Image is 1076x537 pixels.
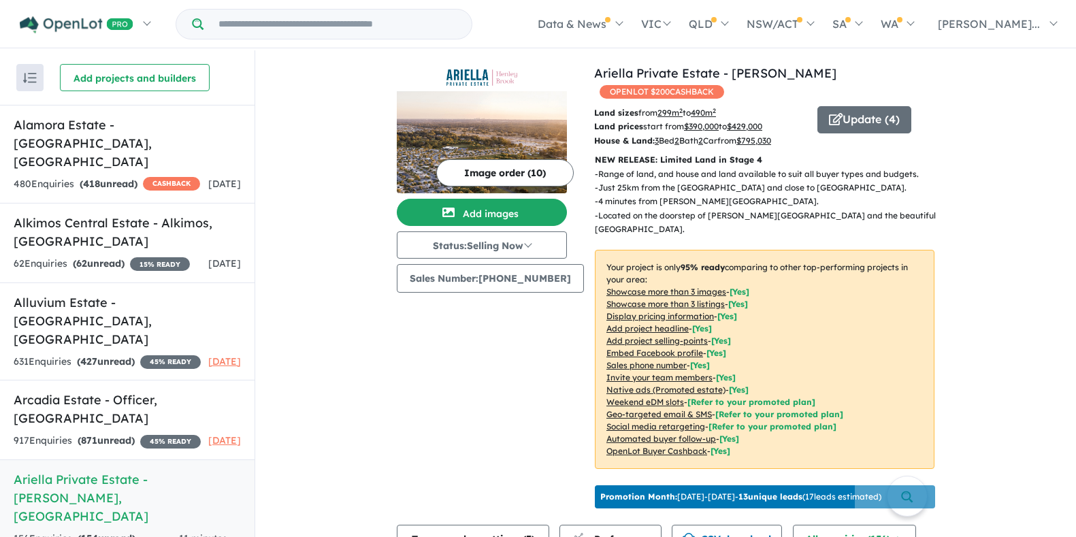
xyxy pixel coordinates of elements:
u: 3 [655,135,659,146]
u: Sales phone number [606,360,687,370]
strong: ( unread) [73,257,125,270]
span: to [719,121,762,131]
u: Social media retargeting [606,421,705,432]
div: 62 Enquir ies [14,256,190,272]
span: [Refer to your promoted plan] [687,397,815,407]
b: Promotion Month: [600,491,677,502]
span: [ Yes ] [716,372,736,383]
strong: ( unread) [78,434,135,446]
p: - Just 25km from the [GEOGRAPHIC_DATA] and close to [GEOGRAPHIC_DATA]. [595,181,945,195]
p: start from [594,120,807,133]
span: 15 % READY [130,257,190,271]
u: 299 m [657,108,683,118]
span: [ Yes ] [711,336,731,346]
u: OpenLot Buyer Cashback [606,446,707,456]
p: from [594,106,807,120]
span: [Yes] [729,385,749,395]
u: Showcase more than 3 listings [606,299,725,309]
span: to [683,108,716,118]
b: Land prices [594,121,643,131]
u: Showcase more than 3 images [606,287,726,297]
button: Image order (10) [436,159,574,186]
h5: Arcadia Estate - Officer , [GEOGRAPHIC_DATA] [14,391,241,427]
span: [ Yes ] [706,348,726,358]
u: 2 [698,135,703,146]
span: [ Yes ] [730,287,749,297]
span: OPENLOT $ 200 CASHBACK [600,85,724,99]
div: 480 Enquir ies [14,176,200,193]
span: [ Yes ] [690,360,710,370]
span: 45 % READY [140,435,201,449]
u: $ 795,030 [736,135,771,146]
div: 631 Enquir ies [14,354,201,370]
u: Add project headline [606,323,689,333]
u: Native ads (Promoted estate) [606,385,726,395]
span: [ Yes ] [728,299,748,309]
u: Display pricing information [606,311,714,321]
span: [DATE] [208,434,241,446]
span: [Refer to your promoted plan] [715,409,843,419]
button: Sales Number:[PHONE_NUMBER] [397,264,584,293]
span: [DATE] [208,355,241,368]
u: Automated buyer follow-up [606,434,716,444]
u: Geo-targeted email & SMS [606,409,712,419]
span: [Yes] [719,434,739,444]
span: 871 [81,434,97,446]
span: 427 [80,355,97,368]
button: Status:Selling Now [397,231,567,259]
p: - Range of land, and house and land available to suit all buyer types and budgets. [595,167,945,181]
span: [Refer to your promoted plan] [708,421,836,432]
u: Weekend eDM slots [606,397,684,407]
b: 13 unique leads [738,491,802,502]
span: [DATE] [208,178,241,190]
img: Openlot PRO Logo White [20,16,133,33]
sup: 2 [679,107,683,114]
span: [ Yes ] [717,311,737,321]
sup: 2 [713,107,716,114]
span: 45 % READY [140,355,201,369]
img: Ariella Private Estate - Henley Brook Logo [402,69,561,86]
img: Ariella Private Estate - Henley Brook [397,91,567,193]
p: - Located on the doorstep of [PERSON_NAME][GEOGRAPHIC_DATA] and the beautiful [GEOGRAPHIC_DATA]. [595,209,945,237]
u: $ 429,000 [727,121,762,131]
u: 490 m [691,108,716,118]
u: Embed Facebook profile [606,348,703,358]
span: [PERSON_NAME]... [938,17,1040,31]
span: [DATE] [208,257,241,270]
u: Add project selling-points [606,336,708,346]
strong: ( unread) [77,355,135,368]
u: 2 [674,135,679,146]
b: House & Land: [594,135,655,146]
span: [Yes] [711,446,730,456]
u: Invite your team members [606,372,713,383]
p: Your project is only comparing to other top-performing projects in your area: - - - - - - - - - -... [595,250,934,469]
p: [DATE] - [DATE] - ( 17 leads estimated) [600,491,881,503]
span: CASHBACK [143,177,200,191]
a: Ariella Private Estate - Henley Brook LogoAriella Private Estate - Henley Brook [397,64,567,193]
div: 917 Enquir ies [14,433,201,449]
span: 418 [83,178,100,190]
p: Bed Bath Car from [594,134,807,148]
button: Update (4) [817,106,911,133]
h5: Alkimos Central Estate - Alkimos , [GEOGRAPHIC_DATA] [14,214,241,250]
a: Ariella Private Estate - [PERSON_NAME] [594,65,836,81]
b: 95 % ready [681,262,725,272]
strong: ( unread) [80,178,137,190]
button: Add projects and builders [60,64,210,91]
span: 62 [76,257,87,270]
b: Land sizes [594,108,638,118]
h5: Alluvium Estate - [GEOGRAPHIC_DATA] , [GEOGRAPHIC_DATA] [14,293,241,348]
p: NEW RELEASE: Limited Land in Stage 4 [595,153,934,167]
p: - 4 minutes from [PERSON_NAME][GEOGRAPHIC_DATA]. [595,195,945,208]
h5: Ariella Private Estate - [PERSON_NAME] , [GEOGRAPHIC_DATA] [14,470,241,525]
u: $ 390,000 [684,121,719,131]
span: [ Yes ] [692,323,712,333]
h5: Alamora Estate - [GEOGRAPHIC_DATA] , [GEOGRAPHIC_DATA] [14,116,241,171]
img: sort.svg [23,73,37,83]
button: Add images [397,199,567,226]
input: Try estate name, suburb, builder or developer [206,10,469,39]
